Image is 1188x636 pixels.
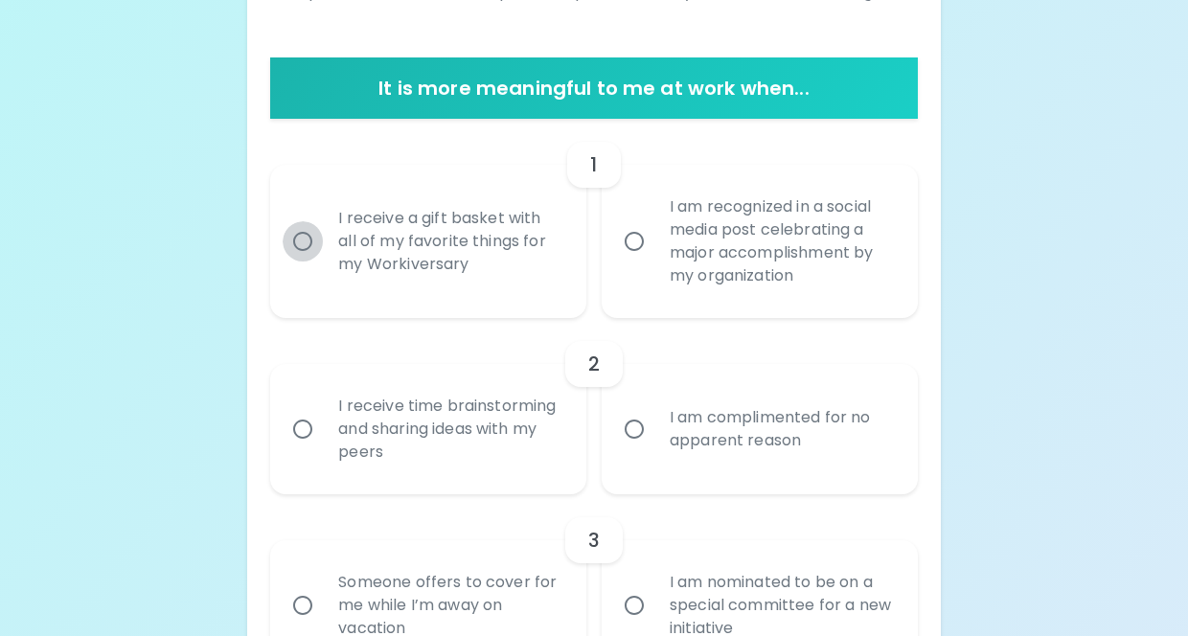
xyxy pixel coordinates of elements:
div: I am recognized in a social media post celebrating a major accomplishment by my organization [654,172,907,310]
h6: It is more meaningful to me at work when... [278,73,909,103]
div: choice-group-check [270,119,917,318]
h6: 2 [588,349,600,379]
div: choice-group-check [270,318,917,494]
h6: 1 [590,149,597,180]
h6: 3 [588,525,600,556]
div: I receive time brainstorming and sharing ideas with my peers [323,372,576,487]
div: I am complimented for no apparent reason [654,383,907,475]
div: I receive a gift basket with all of my favorite things for my Workiversary [323,184,576,299]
